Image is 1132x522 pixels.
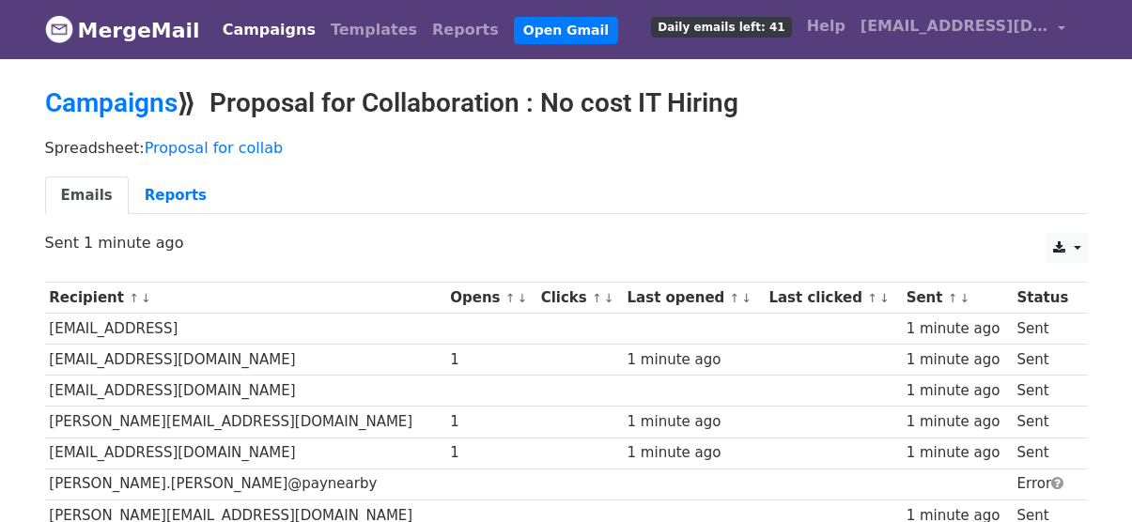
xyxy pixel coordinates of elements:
[604,291,614,305] a: ↓
[1013,407,1078,438] td: Sent
[853,8,1073,52] a: [EMAIL_ADDRESS][DOMAIN_NAME]
[145,139,284,157] a: Proposal for collab
[45,87,178,118] a: Campaigns
[741,291,752,305] a: ↓
[1013,314,1078,345] td: Sent
[623,283,765,314] th: Last opened
[730,291,740,305] a: ↑
[879,291,890,305] a: ↓
[1013,438,1078,468] td: Sent
[902,283,1013,314] th: Sent
[907,380,1008,402] div: 1 minute ago
[628,442,760,464] div: 1 minute ago
[45,376,446,407] td: [EMAIL_ADDRESS][DOMAIN_NAME]
[425,11,506,49] a: Reports
[505,291,516,305] a: ↑
[651,17,791,38] span: Daily emails left: 41
[323,11,425,49] a: Templates
[644,8,799,45] a: Daily emails left: 41
[445,283,535,314] th: Opens
[592,291,602,305] a: ↑
[1013,283,1078,314] th: Status
[450,442,532,464] div: 1
[536,283,623,314] th: Clicks
[1013,376,1078,407] td: Sent
[450,349,532,371] div: 1
[45,468,446,499] td: [PERSON_NAME].[PERSON_NAME]@paynearby
[907,442,1008,464] div: 1 minute ago
[628,411,760,433] div: 1 minute ago
[129,291,139,305] a: ↑
[861,15,1048,38] span: [EMAIL_ADDRESS][DOMAIN_NAME]
[517,291,527,305] a: ↓
[215,11,323,49] a: Campaigns
[450,411,532,433] div: 1
[799,8,853,45] a: Help
[948,291,958,305] a: ↑
[45,233,1088,253] p: Sent 1 minute ago
[45,345,446,376] td: [EMAIL_ADDRESS][DOMAIN_NAME]
[765,283,902,314] th: Last clicked
[129,177,223,215] a: Reports
[907,318,1008,340] div: 1 minute ago
[959,291,969,305] a: ↓
[141,291,151,305] a: ↓
[1013,468,1078,499] td: Error
[867,291,877,305] a: ↑
[45,407,446,438] td: [PERSON_NAME][EMAIL_ADDRESS][DOMAIN_NAME]
[514,17,618,44] a: Open Gmail
[907,411,1008,433] div: 1 minute ago
[45,283,446,314] th: Recipient
[45,15,73,43] img: MergeMail logo
[45,10,200,50] a: MergeMail
[1013,345,1078,376] td: Sent
[45,438,446,468] td: [EMAIL_ADDRESS][DOMAIN_NAME]
[45,177,129,215] a: Emails
[628,349,760,371] div: 1 minute ago
[45,87,1088,119] h2: ⟫ Proposal for Collaboration : No cost IT Hiring
[907,349,1008,371] div: 1 minute ago
[45,314,446,345] td: [EMAIL_ADDRESS]
[45,138,1088,158] p: Spreadsheet:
